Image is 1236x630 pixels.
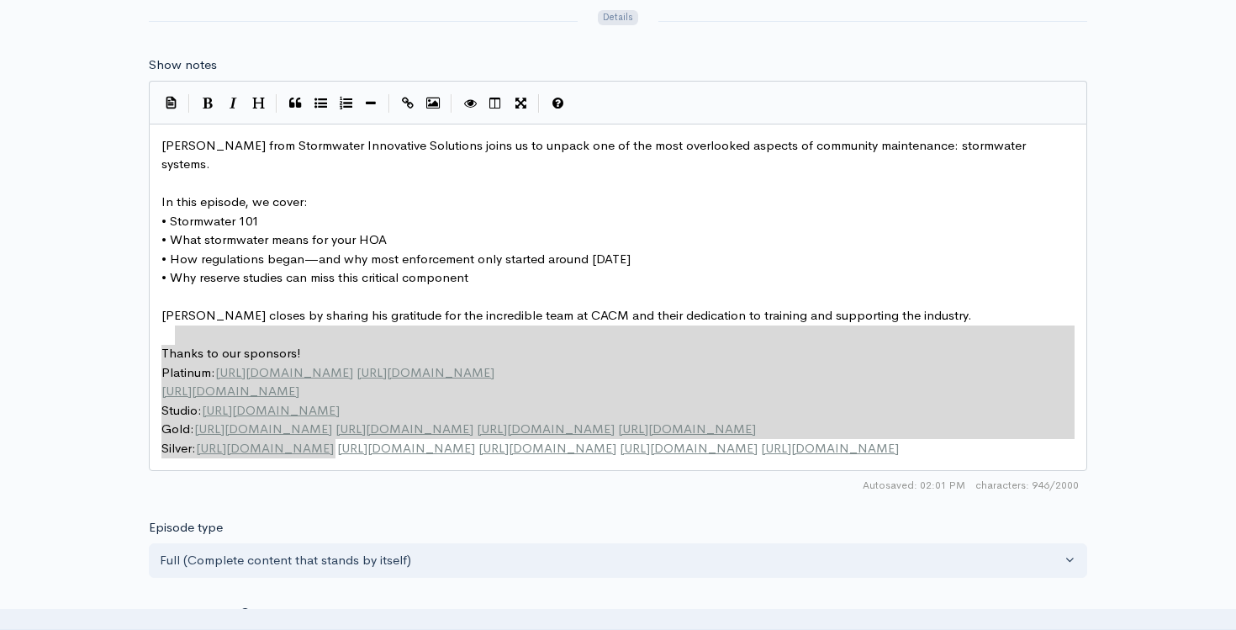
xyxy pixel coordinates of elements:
[161,345,301,361] span: Th
[188,94,190,114] i: |
[177,345,301,361] span: anks to our sponsors!
[483,91,508,116] button: Toggle Side by Side
[333,91,358,116] button: Numbered List
[863,478,965,493] span: Autosaved: 02:01 PM
[308,91,333,116] button: Generic List
[161,307,972,323] span: [PERSON_NAME] closes by sharing his gratitude for the incredible team at CACM and their dedicatio...
[161,364,215,380] span: Platinum:
[538,94,540,114] i: |
[195,91,220,116] button: Bold
[160,551,1061,570] div: Full (Complete content that stands by itself)
[618,421,756,437] span: [URL][DOMAIN_NAME]
[477,421,615,437] span: [URL][DOMAIN_NAME]
[161,231,387,247] span: • What stormwater means for your HOA
[202,402,340,418] span: [URL][DOMAIN_NAME]
[420,91,446,116] button: Insert Image
[161,251,631,267] span: • How regulations began—and why most enforcement only started around [DATE]
[337,440,475,456] span: [URL][DOMAIN_NAME]
[220,91,246,116] button: Italic
[161,269,468,285] span: • Why reserve studies can miss this critical component
[161,421,194,437] span: Gold:
[161,137,1029,172] span: [PERSON_NAME] from Stormwater Innovative Solutions joins us to unpack one of the most overlooked ...
[246,91,271,116] button: Heading
[161,193,308,209] span: In this episode, we cover:
[357,364,494,380] span: [URL][DOMAIN_NAME]
[620,440,758,456] span: [URL][DOMAIN_NAME]
[457,91,483,116] button: Toggle Preview
[149,543,1087,578] button: Full (Complete content that stands by itself)
[158,89,183,114] button: Insert Show Notes Template
[358,91,383,116] button: Insert Horizontal Line
[508,91,533,116] button: Toggle Fullscreen
[451,94,452,114] i: |
[161,383,299,399] span: [URL][DOMAIN_NAME]
[478,440,616,456] span: [URL][DOMAIN_NAME]
[975,478,1079,493] span: 946/2000
[388,94,390,114] i: |
[161,402,202,418] span: Studio:
[598,10,637,26] span: Details
[276,94,277,114] i: |
[194,421,332,437] span: [URL][DOMAIN_NAME]
[161,213,259,229] span: • Stormwater 101
[149,518,223,537] label: Episode type
[215,364,353,380] span: [URL][DOMAIN_NAME]
[283,91,308,116] button: Quote
[196,440,334,456] span: [URL][DOMAIN_NAME]
[335,421,473,437] span: [URL][DOMAIN_NAME]
[149,56,217,75] label: Show notes
[395,91,420,116] button: Create Link
[761,440,899,456] span: [URL][DOMAIN_NAME]
[545,91,570,116] button: Markdown Guide
[161,440,196,456] span: Silver:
